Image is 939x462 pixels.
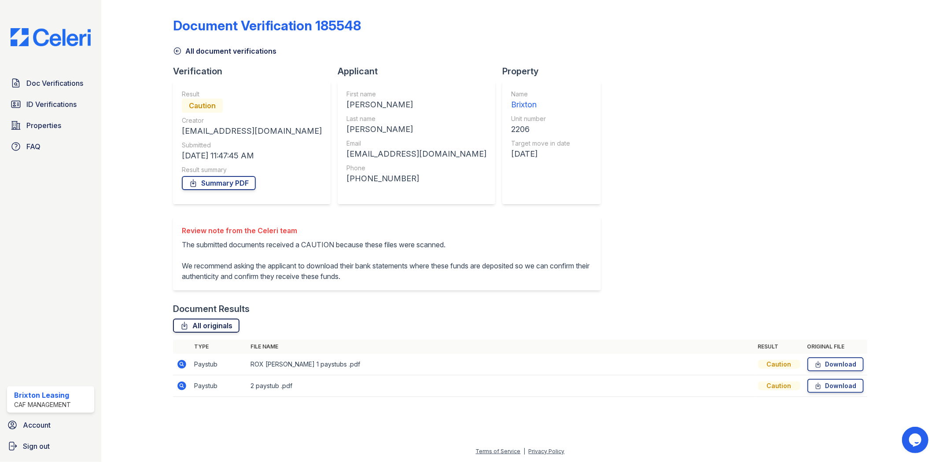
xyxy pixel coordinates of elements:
div: Applicant [338,65,502,77]
a: Download [807,357,864,371]
div: 2206 [511,123,570,136]
th: Original file [804,340,867,354]
div: [PERSON_NAME] [346,123,486,136]
span: Account [23,420,51,430]
a: All originals [173,319,239,333]
div: Result [182,90,322,99]
div: | [524,448,526,455]
div: Document Verification 185548 [173,18,361,33]
div: Verification [173,65,338,77]
div: Caution [758,381,800,390]
div: [DATE] 11:47:45 AM [182,150,322,162]
div: Creator [182,116,322,125]
div: Review note from the Celeri team [182,225,592,236]
div: [EMAIL_ADDRESS][DOMAIN_NAME] [346,148,486,160]
a: Download [807,379,864,393]
div: Phone [346,164,486,172]
td: Paystub [191,375,247,397]
span: FAQ [26,141,41,152]
div: [PERSON_NAME] [346,99,486,111]
span: Properties [26,120,61,131]
div: CAF Management [14,400,71,409]
td: ROX [PERSON_NAME] 1 paystubs .pdf [247,354,754,375]
a: Privacy Policy [529,448,565,455]
a: Name Brixton [511,90,570,111]
a: FAQ [7,138,94,155]
a: Doc Verifications [7,74,94,92]
div: Brixton Leasing [14,390,71,400]
div: Brixton [511,99,570,111]
div: Last name [346,114,486,123]
iframe: chat widget [902,427,930,453]
div: [EMAIL_ADDRESS][DOMAIN_NAME] [182,125,322,137]
a: ID Verifications [7,95,94,113]
img: CE_Logo_Blue-a8612792a0a2168367f1c8372b55b34899dd931a85d93a1a3d3e32e68fde9ad4.png [4,28,98,46]
td: 2 paystub .pdf [247,375,754,397]
div: Target move in date [511,139,570,148]
div: [PHONE_NUMBER] [346,172,486,185]
th: Type [191,340,247,354]
th: File name [247,340,754,354]
a: Summary PDF [182,176,256,190]
p: The submitted documents received a CAUTION because these files were scanned. We recommend asking ... [182,239,592,282]
th: Result [755,340,804,354]
div: Caution [182,99,223,113]
span: Sign out [23,441,50,451]
div: Result summary [182,165,322,174]
div: Caution [758,360,800,369]
a: All document verifications [173,46,276,56]
a: Sign out [4,437,98,455]
div: Name [511,90,570,99]
span: Doc Verifications [26,78,83,88]
div: Unit number [511,114,570,123]
a: Terms of Service [476,448,521,455]
div: Property [502,65,608,77]
a: Account [4,416,98,434]
div: First name [346,90,486,99]
div: [DATE] [511,148,570,160]
div: Document Results [173,303,250,315]
span: ID Verifications [26,99,77,110]
div: Submitted [182,141,322,150]
td: Paystub [191,354,247,375]
div: Email [346,139,486,148]
a: Properties [7,117,94,134]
